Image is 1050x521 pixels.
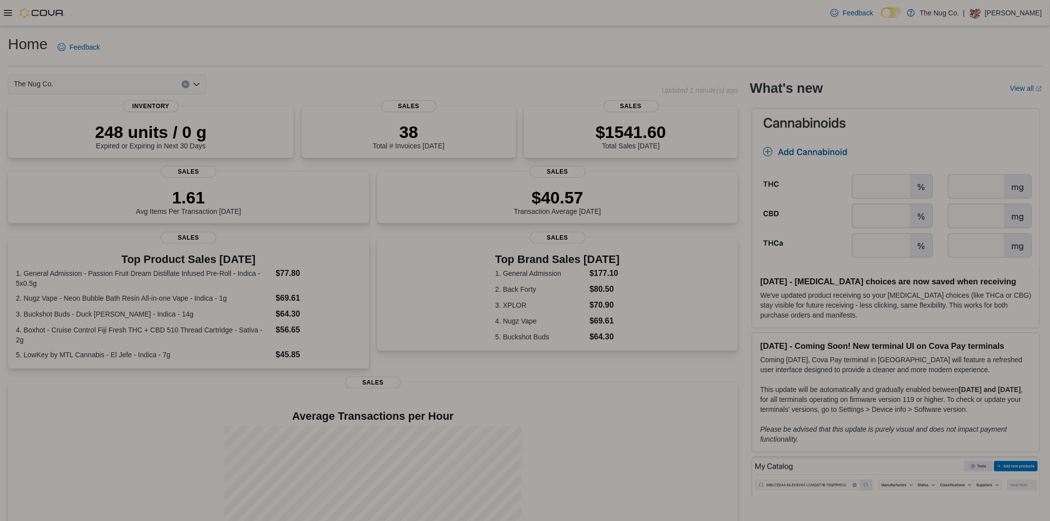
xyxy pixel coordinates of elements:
[381,100,437,112] span: Sales
[16,293,272,303] dt: 2. Nugz Vape - Neon Bubble Bath Resin All-in-one Vape - Indica - 1g
[16,268,272,288] dt: 1. General Admission - Passion Fruit Dream Distillate Infused Pre-Roll - Indica - 5x0.5g
[16,254,361,265] h3: Top Product Sales [DATE]
[495,316,586,326] dt: 4. Nugz Vape
[345,377,401,389] span: Sales
[16,309,272,319] dt: 3. Buckshot Buds - Duck [PERSON_NAME] - Indica - 14g
[959,386,1021,393] strong: [DATE] and [DATE]
[495,268,586,278] dt: 1. General Admission
[54,37,104,57] a: Feedback
[373,122,444,150] div: Total # Invoices [DATE]
[276,292,361,304] dd: $69.61
[603,100,659,112] span: Sales
[750,80,823,96] h2: What's new
[530,166,586,178] span: Sales
[8,34,48,54] h1: Home
[530,232,586,244] span: Sales
[969,7,981,19] div: JASON SMITH
[16,350,272,360] dt: 5. LowKey by MTL Cannabis - El Jefe - Indica - 7g
[760,355,1032,375] p: Coming [DATE], Cova Pay terminal in [GEOGRAPHIC_DATA] will feature a refreshed user interface des...
[69,42,100,52] span: Feedback
[95,122,206,150] div: Expired or Expiring in Next 30 Days
[760,276,1032,286] h3: [DATE] - [MEDICAL_DATA] choices are now saved when receiving
[843,8,873,18] span: Feedback
[590,331,620,343] dd: $64.30
[590,267,620,279] dd: $177.10
[590,299,620,311] dd: $70.90
[373,122,444,142] p: 38
[596,122,666,142] p: $1541.60
[182,80,190,88] button: Clear input
[495,254,620,265] h3: Top Brand Sales [DATE]
[760,290,1032,320] p: We've updated product receiving so your [MEDICAL_DATA] choices (like THCa or CBG) stay visible fo...
[276,308,361,320] dd: $64.30
[276,324,361,336] dd: $56.65
[514,188,601,215] div: Transaction Average [DATE]
[193,80,200,88] button: Open list of options
[161,166,216,178] span: Sales
[123,100,179,112] span: Inventory
[1010,84,1042,92] a: View allExternal link
[20,8,65,18] img: Cova
[136,188,241,207] p: 1.61
[760,341,1032,351] h3: [DATE] - Coming Soon! New terminal UI on Cova Pay terminals
[95,122,206,142] p: 248 units / 0 g
[760,425,1007,443] em: Please be advised that this update is purely visual and does not impact payment functionality.
[920,7,959,19] p: The Nug Co.
[16,325,272,345] dt: 4. Boxhot - Cruise Control Fiji Fresh THC + CBD 510 Thread Cartridge - Sativa - 2g
[985,7,1042,19] p: [PERSON_NAME]
[136,188,241,215] div: Avg Items Per Transaction [DATE]
[495,284,586,294] dt: 2. Back Forty
[514,188,601,207] p: $40.57
[495,332,586,342] dt: 5. Buckshot Buds
[963,7,965,19] p: |
[161,232,216,244] span: Sales
[590,315,620,327] dd: $69.61
[16,410,730,422] h4: Average Transactions per Hour
[760,385,1032,414] p: This update will be automatically and gradually enabled between , for all terminals operating on ...
[276,349,361,361] dd: $45.85
[881,7,902,18] input: Dark Mode
[596,122,666,150] div: Total Sales [DATE]
[827,3,877,23] a: Feedback
[661,86,738,94] p: Updated 1 minute(s) ago
[495,300,586,310] dt: 3. XPLOR
[14,78,53,90] span: The Nug Co.
[276,267,361,279] dd: $77.80
[1036,86,1042,92] svg: External link
[590,283,620,295] dd: $80.50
